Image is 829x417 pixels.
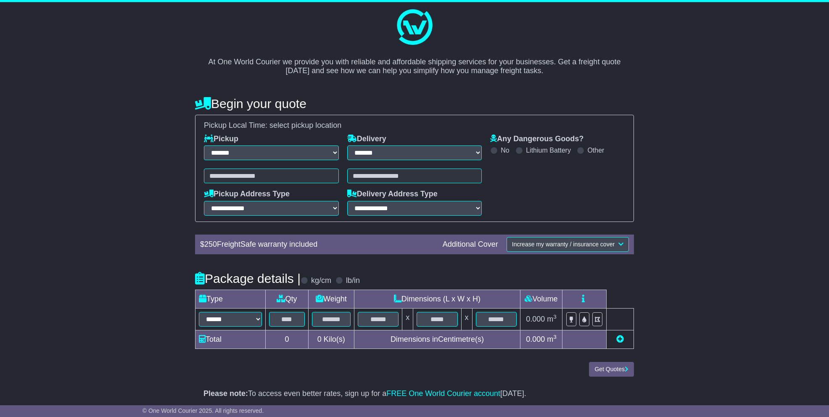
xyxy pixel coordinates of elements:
[520,290,562,309] td: Volume
[501,146,509,154] label: No
[438,240,502,249] div: Additional Cover
[308,290,354,309] td: Weight
[308,330,354,349] td: Kilo(s)
[195,97,634,111] h4: Begin your quote
[195,330,266,349] td: Total
[196,240,438,249] div: $ FreightSafe warranty included
[143,407,264,414] span: © One World Courier 2025. All rights reserved.
[347,190,438,199] label: Delivery Address Type
[461,309,472,330] td: x
[317,335,322,343] span: 0
[587,146,604,154] label: Other
[195,290,266,309] td: Type
[347,135,386,144] label: Delivery
[203,389,248,398] strong: Please note:
[204,135,238,144] label: Pickup
[547,335,557,343] span: m
[402,309,413,330] td: x
[507,237,629,252] button: Increase my warranty / insurance cover
[354,330,520,349] td: Dimensions in Centimetre(s)
[512,241,615,248] span: Increase my warranty / insurance cover
[346,276,360,285] label: lb/in
[195,272,301,285] h4: Package details |
[490,135,583,144] label: Any Dangerous Goods?
[589,362,634,377] button: Get Quotes
[386,389,500,398] a: FREE One World Courier account
[200,121,629,130] div: Pickup Local Time:
[266,290,309,309] td: Qty
[526,146,571,154] label: Lithium Battery
[553,314,557,320] sup: 3
[204,240,217,248] span: 250
[354,290,520,309] td: Dimensions (L x W x H)
[204,190,290,199] label: Pickup Address Type
[526,335,545,343] span: 0.000
[203,48,626,76] p: At One World Courier we provide you with reliable and affordable shipping services for your busin...
[269,121,341,129] span: select pickup location
[311,276,331,285] label: kg/cm
[526,315,545,323] span: 0.000
[203,389,626,399] p: To access even better rates, sign up for a [DATE].
[393,6,436,48] img: One World Courier Logo - great freight rates
[616,335,624,343] a: Add new item
[547,315,557,323] span: m
[266,330,309,349] td: 0
[553,334,557,340] sup: 3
